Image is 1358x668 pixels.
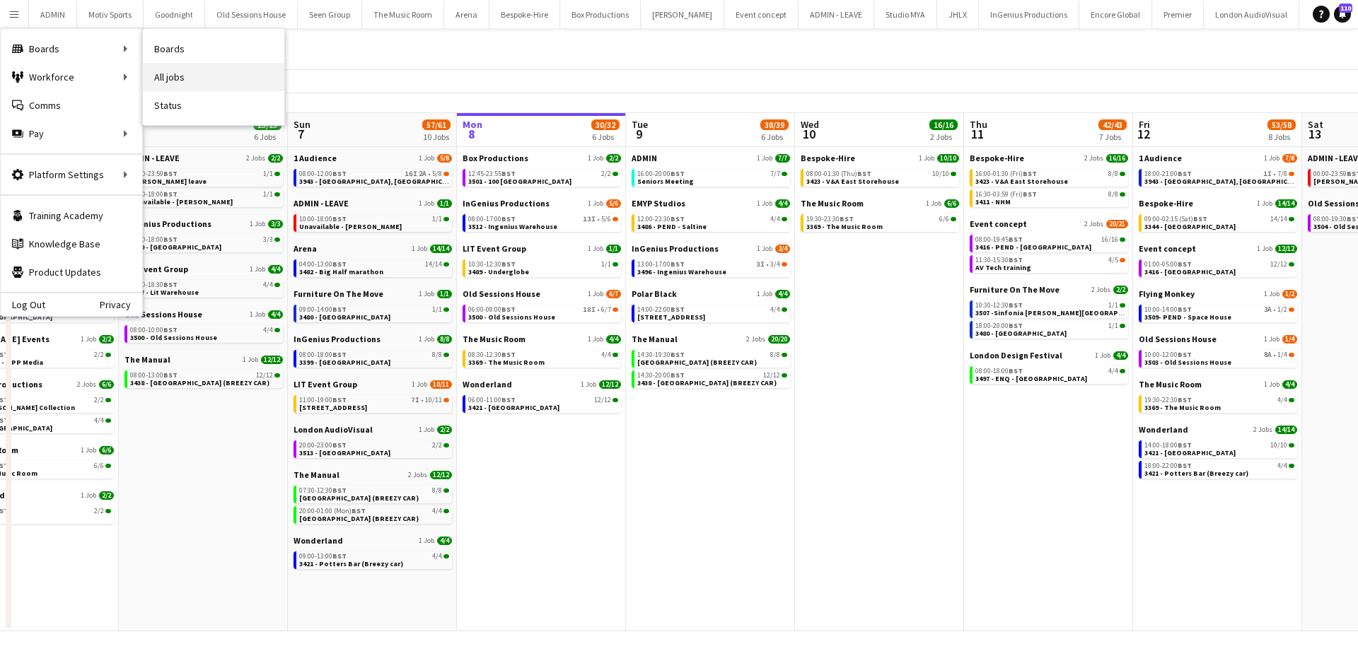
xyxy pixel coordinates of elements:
span: BST [1023,189,1037,199]
span: 2 Jobs [246,154,265,163]
span: BST [163,235,178,244]
span: 3411 - NHM [975,197,1011,206]
span: 08:00-01:30 (Thu) [806,170,871,177]
span: 1/1 [263,170,273,177]
span: 10:00-18:00 [299,216,347,223]
span: 16/16 [1101,236,1118,243]
span: BST [501,259,516,269]
span: 3512 - Ingenius Warehouse [468,222,557,231]
span: Unavailable - Ash [130,197,233,206]
span: 1 Job [926,199,941,208]
span: 3482 - Big Half marathon [299,267,383,276]
span: Furniture On The Move [970,284,1060,295]
span: 10:30-12:30 [975,302,1023,309]
a: 14:00-22:00BST4/4[STREET_ADDRESS] [637,305,787,321]
span: BST [671,169,685,178]
div: • [468,306,618,313]
span: 08:00-12:00 [299,170,347,177]
span: 13I [583,216,596,223]
div: Old Sessions House1 Job6/706:00-08:00BST18I•6/73500 - Old Sessions House [463,288,621,334]
div: ADMIN - LEAVE1 Job1/110:00-18:00BST1/1Unavailable - [PERSON_NAME] [294,198,452,243]
span: 7/7 [770,170,780,177]
button: London AudioVisual [1204,1,1299,28]
span: AV Tech training [975,263,1031,272]
div: • [299,170,449,177]
span: InGenius Productions [463,198,550,209]
button: Studio MYA [874,1,937,28]
span: 3496 - Ingenius Warehouse [637,267,726,276]
span: 14/14 [430,245,452,253]
button: Event concept [724,1,799,28]
span: Old Sessions House [463,288,540,299]
a: All jobs [143,63,284,91]
span: 12:45-23:55 [468,170,516,177]
span: BST [1009,235,1023,244]
span: 2/2 [606,154,621,163]
button: Bespoke-Hire [489,1,560,28]
span: 8/8 [1108,170,1118,177]
span: 5/6 [606,199,621,208]
a: Boards [143,35,284,63]
span: 10:00-18:00 [130,191,178,198]
span: 10/10 [932,170,949,177]
div: • [637,261,787,268]
span: 2/2 [1113,286,1128,294]
a: Bespoke-Hire2 Jobs16/16 [970,153,1128,163]
div: Furniture On The Move2 Jobs2/210:30-12:30BST1/13507 -Sinfonia [PERSON_NAME][GEOGRAPHIC_DATA]18:00... [970,284,1128,350]
span: Seniors Meeting [637,177,694,186]
span: 12/12 [1270,261,1287,268]
button: The Music Room [362,1,444,28]
span: 3423 - V&A East Storehouse [975,177,1068,186]
a: ADMIN1 Job7/7 [632,153,790,163]
span: BST [671,214,685,223]
a: 09:00-14:00BST1/13480 - [GEOGRAPHIC_DATA] [299,305,449,321]
div: • [1144,306,1294,313]
span: 3501 - 100 Wandsworth Bridge [468,177,571,186]
a: 00:00-23:59BST1/1[PERSON_NAME] leave [130,169,280,185]
span: Unavailable - Ash [299,222,402,231]
a: 08:00-18:00BST3/33399 - [GEOGRAPHIC_DATA] [130,235,280,251]
span: 2 Jobs [1091,286,1110,294]
span: 20/21 [1106,220,1128,228]
div: Bespoke-Hire2 Jobs16/1616:00-01:30 (Fri)BST8/83423 - V&A East Storehouse16:30-03:59 (Fri)BST8/834... [970,153,1128,218]
span: 1 Job [419,290,434,298]
span: 1 Audience [1139,153,1182,163]
span: 12/12 [1275,245,1297,253]
span: 01:00-05:00 [1144,261,1192,268]
span: 1 Job [412,245,427,253]
a: Comms [1,91,142,119]
span: BST [1023,169,1037,178]
span: Chris Ames leave [130,177,207,186]
span: 08:00-18:00 [130,236,178,243]
span: 5/8 [432,170,442,177]
span: 1/1 [606,245,621,253]
span: 1 Job [419,199,434,208]
span: BST [1178,305,1192,314]
a: 10:00-14:00BST3A•1/23509- PEND - Space House [1144,305,1294,321]
button: [PERSON_NAME] [641,1,724,28]
button: Premier [1152,1,1204,28]
span: BST [857,169,871,178]
a: 04:00-13:00BST14/143482 - Big Half marathon [299,259,449,276]
span: 4/5 [1108,257,1118,264]
span: BST [840,214,854,223]
a: ADMIN - LEAVE2 Jobs2/2 [124,153,283,163]
span: 3A [1264,306,1272,313]
a: EMYP Studios1 Job4/4 [632,198,790,209]
span: 18I [583,306,596,313]
span: BST [1178,259,1192,269]
span: 1 Job [1257,199,1272,208]
span: Polar Black [632,288,677,299]
div: 1 Audience1 Job7/818:00-21:00BST1I•7/83943 - [GEOGRAPHIC_DATA], [GEOGRAPHIC_DATA] [1139,153,1297,198]
span: LIT Event Group [463,243,526,254]
span: 1/1 [432,216,442,223]
span: BST [1009,300,1023,310]
span: 1 Job [250,220,265,228]
button: Old Sessions House [205,1,298,28]
div: InGenius Productions1 Job3/413:00-17:00BST3I•3/43496 - Ingenius Warehouse [632,243,790,288]
div: The Music Room1 Job6/619:30-23:30BST6/63369 - The Music Room [801,198,959,235]
a: 11:30-15:30BST4/5AV Tech training [975,255,1125,271]
span: BST [671,305,685,314]
a: InGenius Productions1 Job5/6 [463,198,621,209]
span: 1 Job [1257,245,1272,253]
